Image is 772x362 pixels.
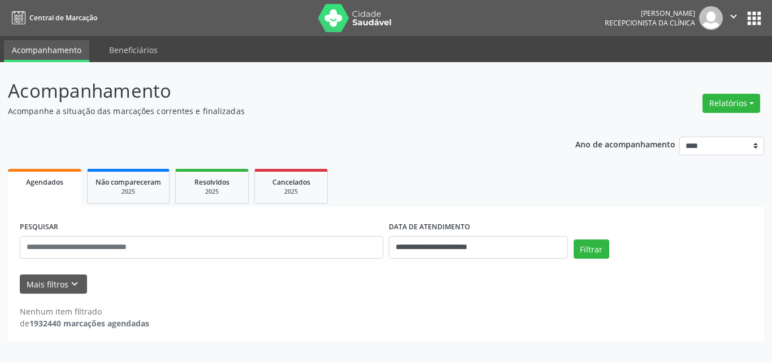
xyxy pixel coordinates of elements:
[26,177,63,187] span: Agendados
[744,8,764,28] button: apps
[20,219,58,236] label: PESQUISAR
[723,6,744,30] button: 
[194,177,229,187] span: Resolvidos
[605,18,695,28] span: Recepcionista da clínica
[20,317,149,329] div: de
[101,40,166,60] a: Beneficiários
[96,177,161,187] span: Não compareceram
[96,187,161,196] div: 2025
[29,318,149,329] strong: 1932440 marcações agendadas
[699,6,723,30] img: img
[68,278,81,290] i: keyboard_arrow_down
[574,239,609,259] button: Filtrar
[184,187,240,196] div: 2025
[20,306,149,317] div: Nenhum item filtrado
[263,187,319,196] div: 2025
[4,40,89,62] a: Acompanhamento
[575,137,675,151] p: Ano de acompanhamento
[727,10,740,23] i: 
[605,8,695,18] div: [PERSON_NAME]
[8,77,537,105] p: Acompanhamento
[29,13,97,23] span: Central de Marcação
[8,105,537,117] p: Acompanhe a situação das marcações correntes e finalizadas
[702,94,760,113] button: Relatórios
[272,177,310,187] span: Cancelados
[8,8,97,27] a: Central de Marcação
[20,274,87,294] button: Mais filtroskeyboard_arrow_down
[389,219,470,236] label: DATA DE ATENDIMENTO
